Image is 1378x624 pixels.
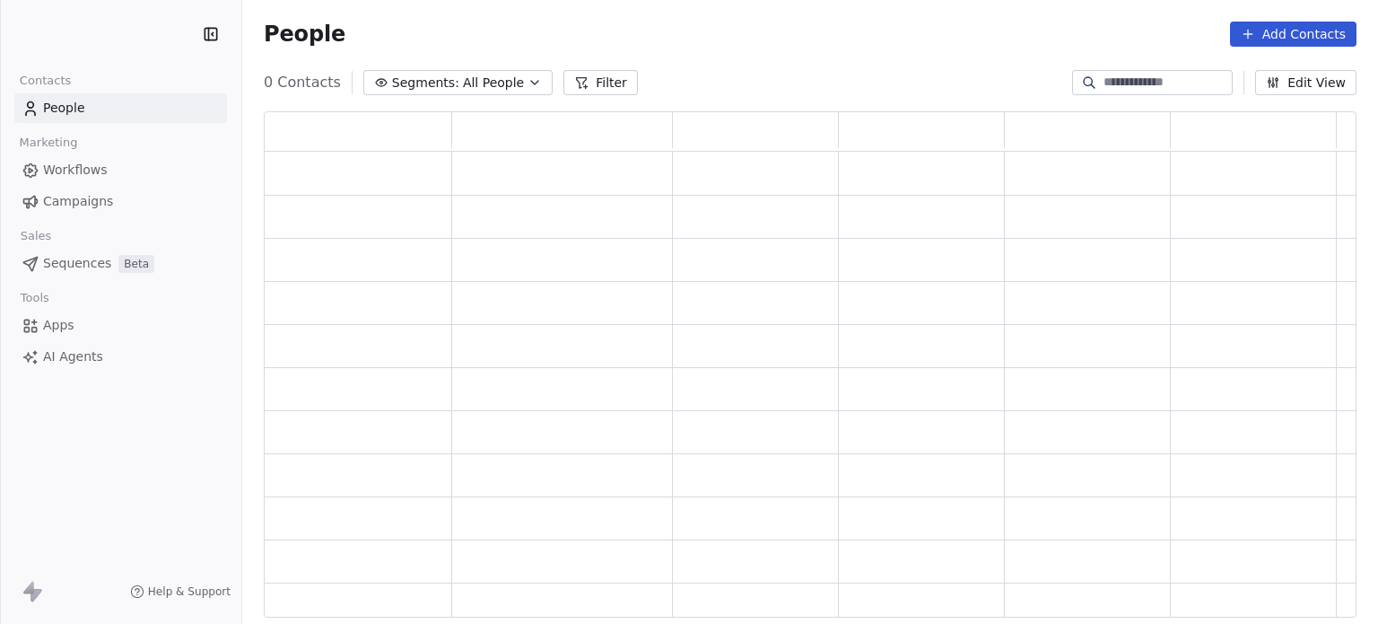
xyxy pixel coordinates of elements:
[43,161,108,180] span: Workflows
[43,347,103,366] span: AI Agents
[118,255,154,273] span: Beta
[12,67,79,94] span: Contacts
[14,311,227,340] a: Apps
[14,249,227,278] a: SequencesBeta
[43,316,74,335] span: Apps
[14,93,227,123] a: People
[14,342,227,372] a: AI Agents
[13,223,59,250] span: Sales
[264,72,341,93] span: 0 Contacts
[43,99,85,118] span: People
[392,74,459,92] span: Segments:
[1255,70,1356,95] button: Edit View
[13,285,57,312] span: Tools
[130,584,231,599] a: Help & Support
[43,192,113,211] span: Campaigns
[14,155,227,185] a: Workflows
[148,584,231,599] span: Help & Support
[14,187,227,216] a: Campaigns
[264,21,345,48] span: People
[1230,22,1356,47] button: Add Contacts
[12,129,85,156] span: Marketing
[563,70,638,95] button: Filter
[463,74,524,92] span: All People
[43,254,111,273] span: Sequences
